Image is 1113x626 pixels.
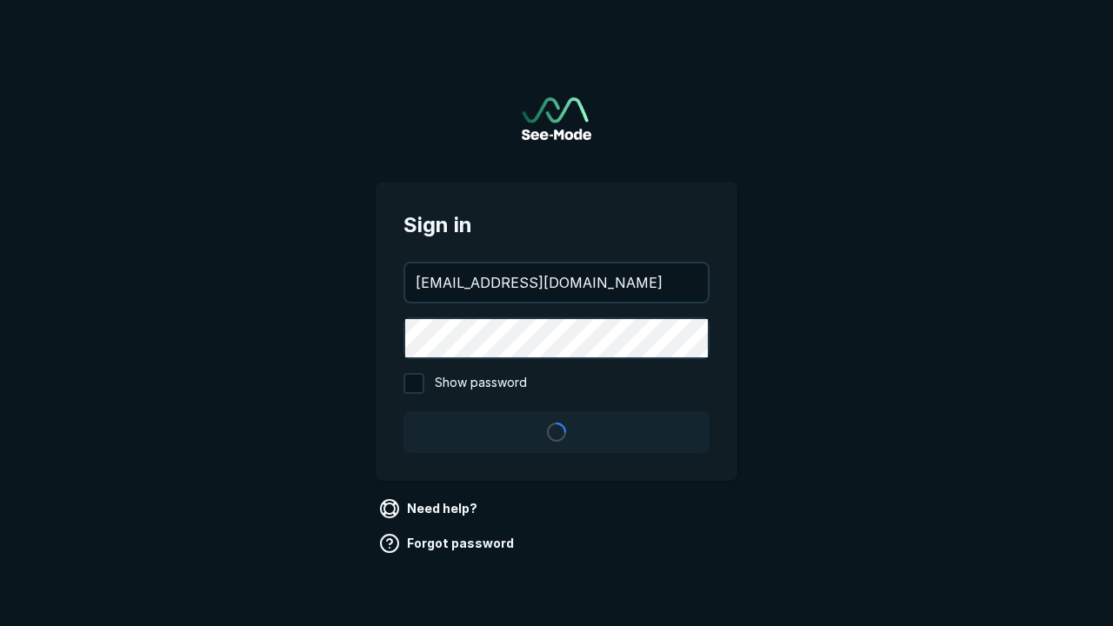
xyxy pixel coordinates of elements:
a: Need help? [376,495,484,523]
input: your@email.com [405,263,708,302]
a: Go to sign in [522,97,591,140]
a: Forgot password [376,529,521,557]
span: Sign in [403,210,710,241]
img: See-Mode Logo [522,97,591,140]
span: Show password [435,373,527,394]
